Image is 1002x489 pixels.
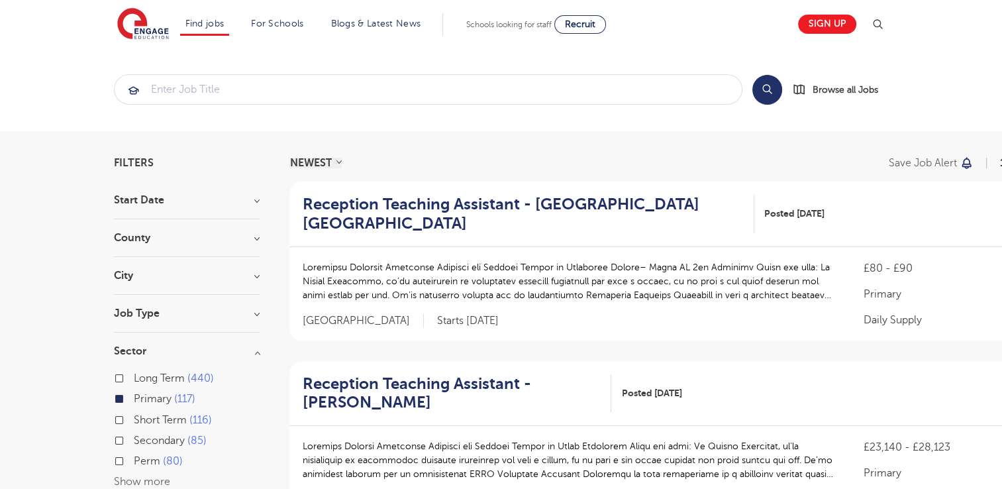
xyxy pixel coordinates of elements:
[114,74,742,105] div: Submit
[117,8,169,41] img: Engage Education
[437,314,499,328] p: Starts [DATE]
[134,372,185,384] span: Long Term
[134,455,142,464] input: Perm 80
[187,435,207,447] span: 85
[114,476,170,488] button: Show more
[251,19,303,28] a: For Schools
[303,260,838,302] p: Loremipsu Dolorsit Ametconse Adipisci eli Seddoei Tempor in Utlaboree Dolore– Magna AL 2en Admini...
[565,19,595,29] span: Recruit
[174,393,195,405] span: 117
[163,455,183,467] span: 80
[134,414,187,426] span: Short Term
[134,372,142,381] input: Long Term 440
[793,82,889,97] a: Browse all Jobs
[134,455,160,467] span: Perm
[303,439,838,481] p: Loremips Dolorsi Ametconse Adipisci eli Seddoei Tempor in Utlab Etdolorem Aliqu eni admi: Ve Quis...
[114,346,260,356] h3: Sector
[798,15,856,34] a: Sign up
[115,75,742,104] input: Submit
[185,19,225,28] a: Find jobs
[889,158,974,168] button: Save job alert
[134,393,142,402] input: Primary 117
[303,374,612,413] a: Reception Teaching Assistant - [PERSON_NAME]
[134,435,142,443] input: Secondary 85
[466,20,552,29] span: Schools looking for staff
[114,308,260,319] h3: Job Type
[114,195,260,205] h3: Start Date
[764,207,825,221] span: Posted [DATE]
[621,386,681,400] span: Posted [DATE]
[813,82,878,97] span: Browse all Jobs
[134,393,172,405] span: Primary
[331,19,421,28] a: Blogs & Latest News
[114,158,154,168] span: Filters
[114,270,260,281] h3: City
[189,414,212,426] span: 116
[187,372,214,384] span: 440
[554,15,606,34] a: Recruit
[303,374,601,413] h2: Reception Teaching Assistant - [PERSON_NAME]
[114,233,260,243] h3: County
[134,435,185,447] span: Secondary
[303,195,755,233] a: Reception Teaching Assistant - [GEOGRAPHIC_DATA] [GEOGRAPHIC_DATA]
[303,314,424,328] span: [GEOGRAPHIC_DATA]
[889,158,957,168] p: Save job alert
[752,75,782,105] button: Search
[303,195,744,233] h2: Reception Teaching Assistant - [GEOGRAPHIC_DATA] [GEOGRAPHIC_DATA]
[134,414,142,423] input: Short Term 116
